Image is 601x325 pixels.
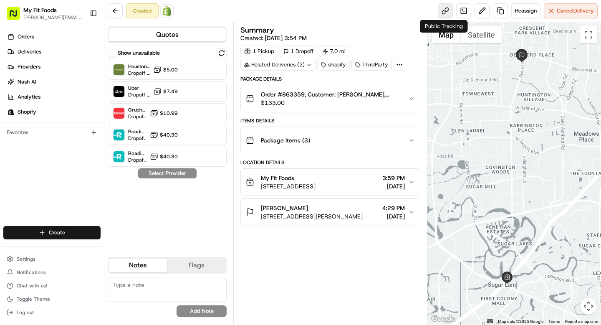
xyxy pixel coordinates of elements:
[3,293,101,305] button: Toggle Theme
[17,269,46,276] span: Notifications
[128,107,146,113] span: Grubhub (MFF)
[8,122,15,129] div: 📗
[8,33,152,47] p: Welcome 👋
[432,26,461,43] button: Show street map
[59,141,101,148] a: Powered byPylon
[160,153,178,160] span: $40.30
[114,86,124,97] img: Uber
[3,226,101,239] button: Create
[23,14,83,21] button: [PERSON_NAME][EMAIL_ADDRESS][DOMAIN_NAME]
[261,212,363,221] span: [STREET_ADDRESS][PERSON_NAME]
[153,66,178,74] button: $5.00
[128,157,146,163] span: Dropoff ETA -
[8,109,14,115] img: Shopify logo
[382,174,405,182] span: 3:59 PM
[160,110,178,117] span: $10.99
[18,78,36,86] span: Nash AI
[429,314,457,325] a: Open this area in Google Maps (opens a new window)
[114,129,124,140] img: Roadie (Routed)
[319,46,349,57] div: 7.0 mi
[5,118,67,133] a: 📗Knowledge Base
[128,150,146,157] span: Roadie (P2P)
[83,142,101,148] span: Pylon
[240,59,316,71] div: Related Deliveries (2)
[351,59,392,71] div: ThirdParty
[17,296,50,302] span: Toggle Theme
[160,4,174,18] a: Shopify
[317,59,350,71] div: shopify
[22,54,138,63] input: Clear
[18,33,34,41] span: Orders
[18,93,40,101] span: Analytics
[461,26,502,43] button: Show satellite imagery
[79,121,134,129] span: API Documentation
[28,88,106,95] div: We're available if you need us!
[240,34,307,42] span: Created:
[3,3,86,23] button: My Fit Foods[PERSON_NAME][EMAIL_ADDRESS][DOMAIN_NAME]
[17,282,47,289] span: Chat with us!
[163,66,178,73] span: $5.00
[8,8,25,25] img: Nash
[160,132,178,138] span: $40.30
[150,109,178,117] button: $10.99
[382,182,405,190] span: [DATE]
[3,307,101,318] button: Log out
[163,88,178,95] span: $7.49
[548,319,560,324] a: Terms
[557,7,594,15] span: Cancel Delivery
[241,199,419,226] button: [PERSON_NAME][STREET_ADDRESS][PERSON_NAME]4:29 PM[DATE]
[261,174,294,182] span: My Fit Foods
[3,253,101,265] button: Settings
[240,159,420,166] div: Location Details
[28,80,137,88] div: Start new chat
[580,26,597,43] button: Toggle fullscreen view
[511,3,540,18] button: Reassign
[162,6,172,16] img: Shopify
[240,26,274,34] h3: Summary
[17,309,34,316] span: Log out
[240,46,278,57] div: 1 Pickup
[17,121,64,129] span: Knowledge Base
[565,319,598,324] a: Report a map error
[240,76,420,82] div: Package Details
[150,131,178,139] button: $40.30
[128,70,150,76] span: Dropoff ETA -
[3,60,104,74] a: Providers
[261,90,401,99] span: Order #863359, Customer: [PERSON_NAME], Customer's 13 Order, [US_STATE], Day: [DATE] | Time: 10AM...
[3,280,101,292] button: Chat with us!
[265,34,307,42] span: [DATE] 3:54 PM
[18,108,36,116] span: Shopify
[49,229,65,236] span: Create
[241,127,419,154] button: Package Items (3)
[498,319,543,324] span: Map data ©2025 Google
[261,204,308,212] span: [PERSON_NAME]
[128,113,146,120] span: Dropoff ETA 32 minutes
[3,90,104,104] a: Analytics
[420,20,468,33] div: Public Tracking
[382,212,405,221] span: [DATE]
[3,126,101,139] div: Favorites
[167,259,226,272] button: Flags
[114,151,124,162] img: Roadie (P2P)
[23,6,57,14] button: My Fit Foods
[580,298,597,315] button: Map camera controls
[3,45,104,58] a: Deliveries
[114,108,124,119] img: Grubhub (MFF)
[3,105,104,119] a: Shopify
[153,87,178,96] button: $7.49
[241,169,419,196] button: My Fit Foods[STREET_ADDRESS]3:59 PM[DATE]
[544,3,598,18] button: CancelDelivery
[18,48,41,56] span: Deliveries
[261,182,316,190] span: [STREET_ADDRESS]
[109,28,226,41] button: Quotes
[3,30,104,43] a: Orders
[109,259,167,272] button: Notes
[18,63,40,71] span: Providers
[240,117,420,124] div: Items Details
[142,82,152,92] button: Start new chat
[429,314,457,325] img: Google
[241,85,419,112] button: Order #863359, Customer: [PERSON_NAME], Customer's 13 Order, [US_STATE], Day: [DATE] | Time: 10AM...
[67,118,137,133] a: 💻API Documentation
